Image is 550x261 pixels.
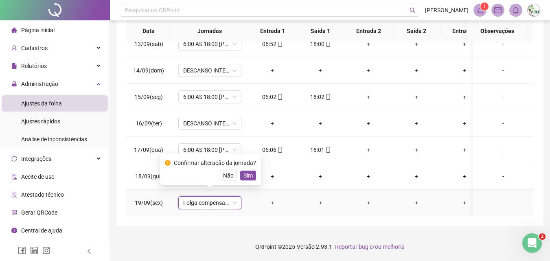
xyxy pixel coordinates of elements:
th: Entrada 2 [344,20,392,42]
div: 18:00 [303,39,338,48]
div: + [447,198,482,207]
span: qrcode [11,210,17,215]
span: mobile [276,147,283,153]
div: 06:06 [255,145,290,154]
div: + [255,172,290,181]
th: Data [126,20,171,42]
div: + [303,119,338,128]
div: - [479,145,527,154]
div: + [399,145,434,154]
div: + [447,119,482,128]
span: 13/09(sáb) [134,41,163,47]
div: + [303,198,338,207]
span: search [410,7,416,13]
div: + [255,66,290,75]
span: bell [512,7,519,14]
div: + [399,198,434,207]
span: exclamation-circle [165,160,171,166]
div: + [351,92,386,101]
span: mobile [324,94,331,100]
div: - [479,39,527,48]
th: Jornadas [171,20,248,42]
span: Ajustes da folha [21,100,62,107]
div: 06:02 [255,92,290,101]
div: + [303,66,338,75]
span: lock [11,81,17,87]
span: Ajustes rápidos [21,118,60,125]
button: Não [220,171,237,180]
span: Não [223,171,234,180]
span: 19/09(sex) [135,200,163,206]
span: Integrações [21,156,51,162]
span: mobile [324,147,331,153]
span: 1 [483,4,486,9]
div: + [447,39,482,48]
span: mobile [276,94,283,100]
div: + [351,39,386,48]
span: Gerar QRCode [21,209,57,216]
th: Entrada 3 [440,20,489,42]
span: Cadastros [21,45,48,51]
div: Confirmar alteração da jornada? [174,158,256,167]
th: Saída 2 [392,20,440,42]
iframe: Intercom live chat [522,233,542,253]
span: DESCANSO INTER-JORNADA [183,117,237,129]
sup: 1 [480,2,489,11]
span: 6:00 AS 18:00 PORTEIRO HU [183,91,237,103]
div: - [479,172,527,181]
span: Reportar bug e/ou melhoria [335,243,405,250]
div: + [255,119,290,128]
th: Entrada 1 [248,20,296,42]
span: user-add [11,45,17,51]
span: Página inicial [21,27,55,33]
span: 6:00 AS 18:00 PORTEIRO HU [183,38,237,50]
div: + [351,172,386,181]
footer: QRPoint © 2025 - 2.93.1 - [110,232,550,261]
div: - [479,92,527,101]
span: facebook [18,246,26,254]
div: + [399,39,434,48]
span: Relatórios [21,63,47,69]
span: Atestado técnico [21,191,64,198]
span: audit [11,174,17,180]
div: + [399,92,434,101]
span: 14/09(dom) [133,67,164,74]
div: 18:01 [303,145,338,154]
div: + [351,198,386,207]
span: Administração [21,81,58,87]
div: + [447,172,482,181]
span: mobile [276,41,283,47]
span: mobile [324,41,331,47]
span: 15/09(seg) [134,94,163,100]
th: Saída 1 [296,20,344,42]
div: + [255,198,290,207]
button: Sim [240,171,256,180]
div: + [399,119,434,128]
span: Folga compensatória [183,197,237,209]
div: + [447,145,482,154]
div: 05:52 [255,39,290,48]
th: Observações [467,20,528,42]
span: 6:00 AS 18:00 PORTEIRO HU [183,144,237,156]
span: Observações [473,26,521,35]
span: home [11,27,17,33]
span: [PERSON_NAME] [425,6,469,15]
span: mail [494,7,502,14]
span: Aceite de uso [21,173,55,180]
div: 18:02 [303,92,338,101]
span: file [11,63,17,69]
span: Sim [243,171,253,180]
span: 16/09(ter) [136,120,162,127]
span: DESCANSO INTER-JORNADA [183,64,237,77]
span: solution [11,192,17,197]
div: + [351,66,386,75]
span: 2 [539,233,546,240]
div: + [351,119,386,128]
span: instagram [42,246,50,254]
div: - [479,66,527,75]
span: sync [11,156,17,162]
span: Análise de inconsistências [21,136,87,143]
div: - [479,119,527,128]
span: 17/09(qua) [134,147,163,153]
span: info-circle [11,228,17,233]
